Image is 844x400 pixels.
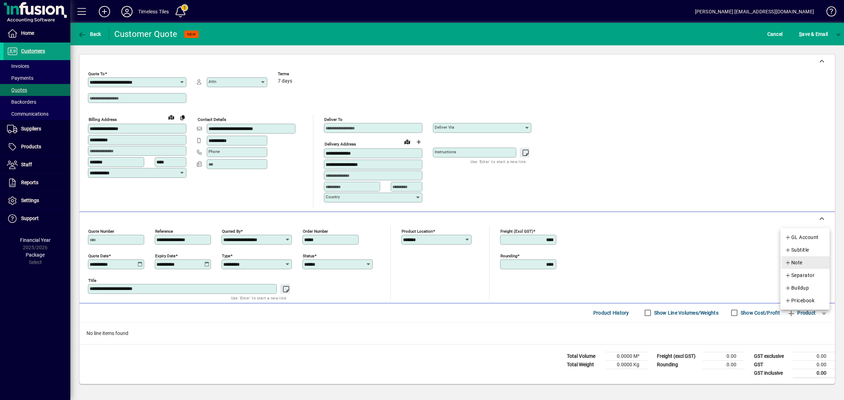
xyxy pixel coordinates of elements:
[780,231,830,244] button: GL Account
[780,294,830,307] button: Pricebook
[785,284,809,292] span: Buildup
[785,246,809,254] span: Subtitle
[780,244,830,256] button: Subtitle
[785,233,819,241] span: GL Account
[785,271,814,279] span: Separator
[780,256,830,269] button: Note
[785,258,803,267] span: Note
[780,269,830,282] button: Separator
[780,282,830,294] button: Buildup
[785,296,814,305] span: Pricebook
